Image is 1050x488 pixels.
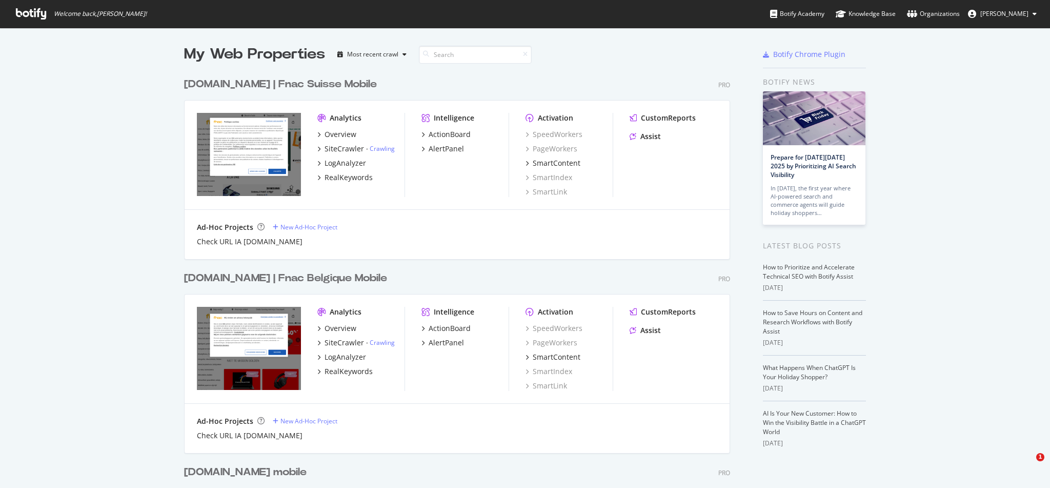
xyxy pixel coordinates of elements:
a: Crawling [370,338,395,347]
span: 1 [1036,453,1044,461]
a: SiteCrawler- Crawling [317,338,395,348]
div: Most recent crawl [347,51,398,57]
div: [DOMAIN_NAME] | Fnac Suisse Mobile [184,77,377,92]
a: SmartContent [526,158,580,168]
div: Activation [538,307,573,317]
div: [DOMAIN_NAME] mobile [184,465,307,480]
img: Prepare for Black Friday 2025 by Prioritizing AI Search Visibility [763,91,865,145]
div: RealKeywords [325,172,373,183]
a: SiteCrawler- Crawling [317,144,395,154]
a: SpeedWorkers [526,129,582,140]
div: Intelligence [434,113,474,123]
div: - [366,338,395,347]
div: Ad-Hoc Projects [197,416,253,426]
a: SmartLink [526,381,567,391]
div: [DOMAIN_NAME] | Fnac Belgique Mobile [184,271,387,286]
div: - [366,144,395,153]
a: Check URL IA [DOMAIN_NAME] [197,237,302,247]
a: Assist [630,325,661,336]
a: Assist [630,131,661,142]
a: [DOMAIN_NAME] mobile [184,465,311,480]
a: CustomReports [630,307,696,317]
div: [DATE] [763,384,866,393]
a: How to Prioritize and Accelerate Technical SEO with Botify Assist [763,263,855,281]
a: PageWorkers [526,338,577,348]
div: ActionBoard [429,323,471,334]
div: Assist [640,131,661,142]
div: SmartContent [533,158,580,168]
a: Overview [317,129,356,140]
div: Overview [325,323,356,334]
div: AlertPanel [429,144,464,154]
div: Pro [718,275,730,283]
div: Intelligence [434,307,474,317]
div: Activation [538,113,573,123]
div: Botify Academy [770,9,824,19]
a: Botify Chrome Plugin [763,49,845,60]
div: Botify news [763,76,866,88]
input: Search [419,46,532,64]
div: CustomReports [641,307,696,317]
a: ActionBoard [421,323,471,334]
a: SmartIndex [526,366,572,377]
div: [DATE] [763,439,866,448]
span: Tamara Quiñones [980,9,1028,18]
div: ActionBoard [429,129,471,140]
div: Overview [325,129,356,140]
button: Most recent crawl [333,46,411,63]
button: [PERSON_NAME] [960,6,1045,22]
div: RealKeywords [325,366,373,377]
div: CustomReports [641,113,696,123]
a: New Ad-Hoc Project [273,417,337,425]
a: PageWorkers [526,144,577,154]
span: Welcome back, [PERSON_NAME] ! [54,10,147,18]
div: New Ad-Hoc Project [280,223,337,231]
a: [DOMAIN_NAME] | Fnac Belgique Mobile [184,271,391,286]
a: LogAnalyzer [317,158,366,168]
div: Pro [718,81,730,89]
div: AlertPanel [429,338,464,348]
div: Pro [718,469,730,477]
div: New Ad-Hoc Project [280,417,337,425]
div: Knowledge Base [836,9,896,19]
a: LogAnalyzer [317,352,366,362]
a: SmartIndex [526,172,572,183]
a: SpeedWorkers [526,323,582,334]
div: Assist [640,325,661,336]
a: What Happens When ChatGPT Is Your Holiday Shopper? [763,363,856,381]
div: In [DATE], the first year where AI-powered search and commerce agents will guide holiday shoppers… [771,184,858,217]
div: [DATE] [763,338,866,347]
a: AlertPanel [421,144,464,154]
iframe: Intercom live chat [1015,453,1040,478]
div: Botify Chrome Plugin [773,49,845,60]
div: My Web Properties [184,44,325,65]
div: SiteCrawler [325,338,364,348]
img: www.fnac.ch [197,113,301,196]
a: Prepare for [DATE][DATE] 2025 by Prioritizing AI Search Visibility [771,153,856,179]
a: Check URL IA [DOMAIN_NAME] [197,431,302,441]
a: New Ad-Hoc Project [273,223,337,231]
div: [DATE] [763,283,866,292]
a: Overview [317,323,356,334]
a: Crawling [370,144,395,153]
a: RealKeywords [317,172,373,183]
a: SmartLink [526,187,567,197]
a: RealKeywords [317,366,373,377]
img: www.fnac.be [197,307,301,390]
a: AlertPanel [421,338,464,348]
div: LogAnalyzer [325,158,366,168]
div: LogAnalyzer [325,352,366,362]
a: CustomReports [630,113,696,123]
a: [DOMAIN_NAME] | Fnac Suisse Mobile [184,77,381,92]
div: SmartContent [533,352,580,362]
a: ActionBoard [421,129,471,140]
a: AI Is Your New Customer: How to Win the Visibility Battle in a ChatGPT World [763,409,866,436]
